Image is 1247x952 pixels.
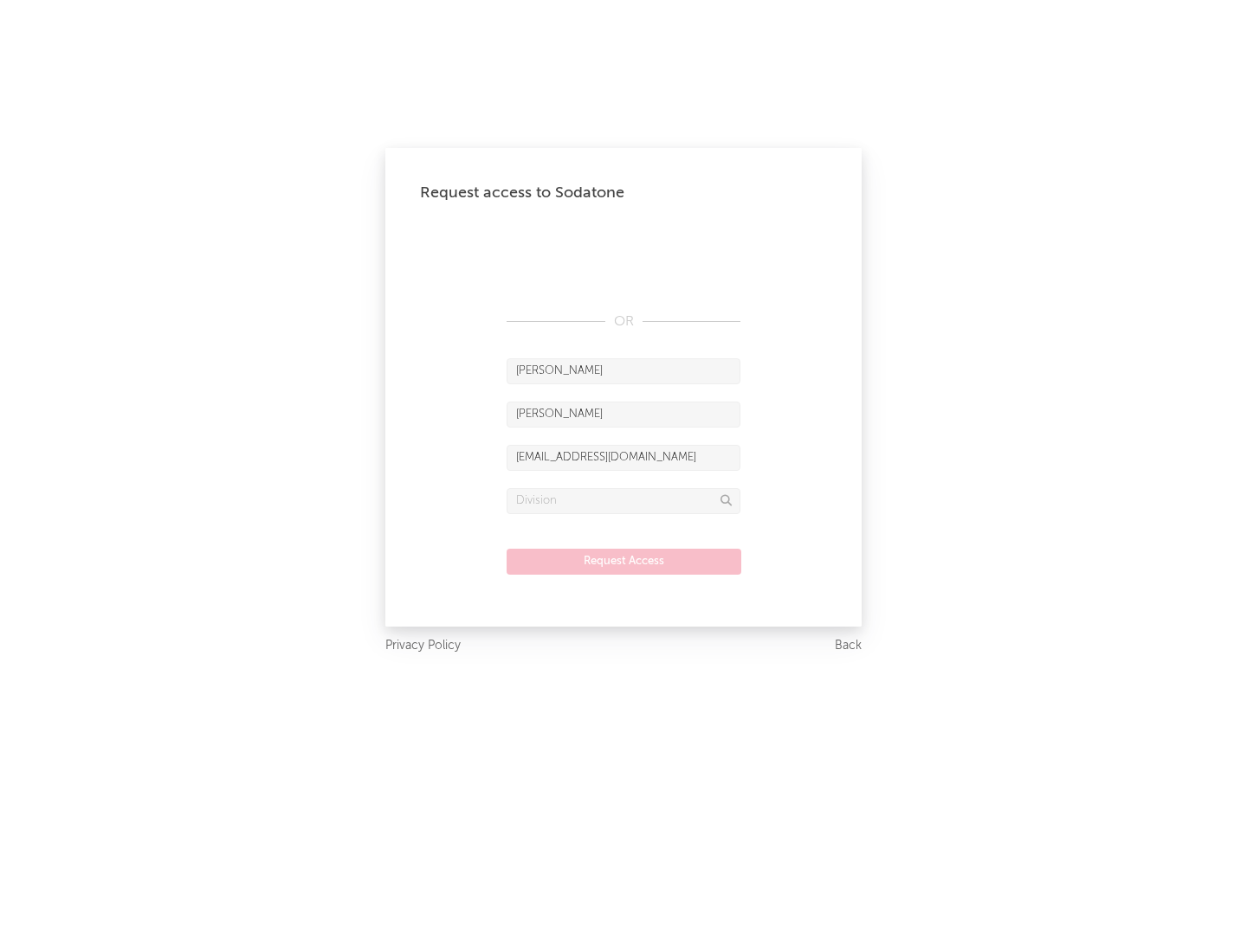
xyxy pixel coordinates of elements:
input: Division [507,488,740,514]
div: OR [507,312,740,332]
input: Last Name [507,402,740,428]
a: Privacy Policy [385,635,461,657]
a: Back [835,635,862,657]
input: Email [507,445,740,471]
div: Request access to Sodatone [420,183,827,203]
input: First Name [507,358,740,384]
button: Request Access [507,549,741,575]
